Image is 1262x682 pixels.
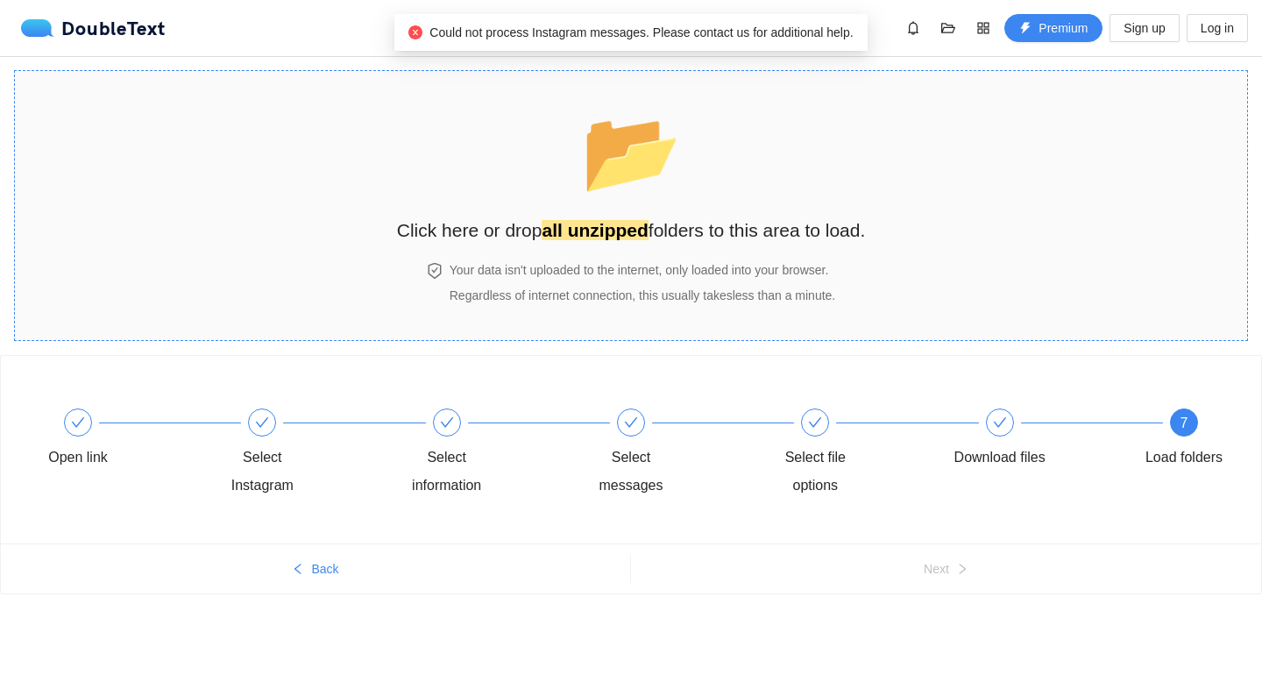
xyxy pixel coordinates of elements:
[808,416,822,430] span: check
[311,559,338,579] span: Back
[1124,18,1165,38] span: Sign up
[397,216,866,245] h2: Click here or drop folders to this area to load.
[899,14,927,42] button: bell
[581,107,682,196] span: folder
[949,408,1133,472] div: Download files
[1110,14,1179,42] button: Sign up
[211,408,395,500] div: Select Instagram
[396,408,580,500] div: Select information
[580,444,682,500] div: Select messages
[1145,444,1223,472] div: Load folders
[1187,14,1248,42] button: Log in
[48,444,108,472] div: Open link
[21,19,166,37] a: logoDoubleText
[450,288,835,302] span: Regardless of internet connection, this usually takes less than a minute .
[580,408,764,500] div: Select messages
[1,555,630,583] button: leftBack
[969,14,997,42] button: appstore
[396,444,498,500] div: Select information
[450,260,835,280] h4: Your data isn't uploaded to the internet, only loaded into your browser.
[211,444,313,500] div: Select Instagram
[1133,408,1235,472] div: 7Load folders
[993,416,1007,430] span: check
[631,555,1261,583] button: Nextright
[427,263,443,279] span: safety-certificate
[1039,18,1088,38] span: Premium
[71,416,85,430] span: check
[255,416,269,430] span: check
[429,25,853,39] span: Could not process Instagram messages. Please contact us for additional help.
[935,21,961,35] span: folder-open
[970,21,996,35] span: appstore
[764,444,866,500] div: Select file options
[624,416,638,430] span: check
[1004,14,1102,42] button: thunderboltPremium
[21,19,61,37] img: logo
[1201,18,1234,38] span: Log in
[292,563,304,577] span: left
[21,19,166,37] div: DoubleText
[440,416,454,430] span: check
[954,444,1046,472] div: Download files
[1019,22,1032,36] span: thunderbolt
[542,220,648,240] strong: all unzipped
[900,21,926,35] span: bell
[1180,416,1188,430] span: 7
[27,408,211,472] div: Open link
[408,25,422,39] span: close-circle
[934,14,962,42] button: folder-open
[764,408,948,500] div: Select file options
